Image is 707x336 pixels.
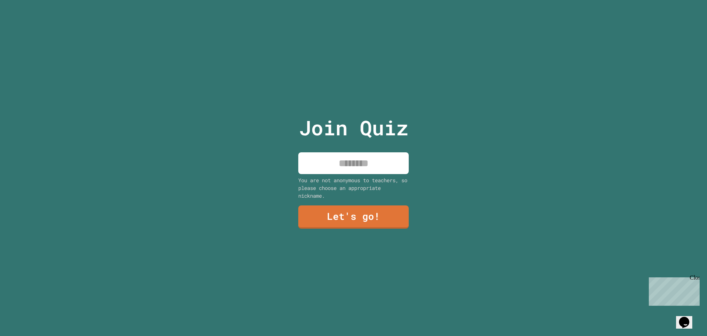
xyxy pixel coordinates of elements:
[676,306,700,329] iframe: chat widget
[298,176,409,200] div: You are not anonymous to teachers, so please choose an appropriate nickname.
[646,274,700,306] iframe: chat widget
[299,112,408,143] p: Join Quiz
[3,3,51,47] div: Chat with us now!Close
[298,205,409,229] a: Let's go!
